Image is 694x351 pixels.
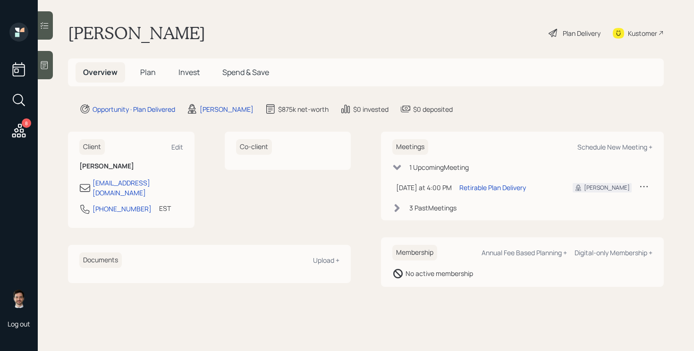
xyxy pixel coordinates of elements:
[200,104,254,114] div: [PERSON_NAME]
[577,142,652,151] div: Schedule New Meeting +
[563,28,601,38] div: Plan Delivery
[140,67,156,77] span: Plan
[406,268,473,278] div: No active membership
[178,67,200,77] span: Invest
[413,104,453,114] div: $0 deposited
[79,252,122,268] h6: Documents
[236,139,272,155] h6: Co-client
[392,139,428,155] h6: Meetings
[171,142,183,151] div: Edit
[409,162,469,172] div: 1 Upcoming Meeting
[79,162,183,170] h6: [PERSON_NAME]
[575,248,652,257] div: Digital-only Membership +
[83,67,118,77] span: Overview
[313,256,339,265] div: Upload +
[79,139,105,155] h6: Client
[22,118,31,128] div: 8
[93,204,152,214] div: [PHONE_NUMBER]
[222,67,269,77] span: Spend & Save
[584,184,630,192] div: [PERSON_NAME]
[459,183,526,192] div: Retirable Plan Delivery
[392,245,437,260] h6: Membership
[482,248,567,257] div: Annual Fee Based Planning +
[9,289,28,308] img: jonah-coleman-headshot.png
[353,104,389,114] div: $0 invested
[68,23,205,43] h1: [PERSON_NAME]
[8,319,30,328] div: Log out
[93,104,175,114] div: Opportunity · Plan Delivered
[93,178,183,198] div: [EMAIL_ADDRESS][DOMAIN_NAME]
[278,104,329,114] div: $875k net-worth
[396,183,452,192] div: [DATE] at 4:00 PM
[628,28,657,38] div: Kustomer
[409,203,457,213] div: 3 Past Meeting s
[159,203,171,213] div: EST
